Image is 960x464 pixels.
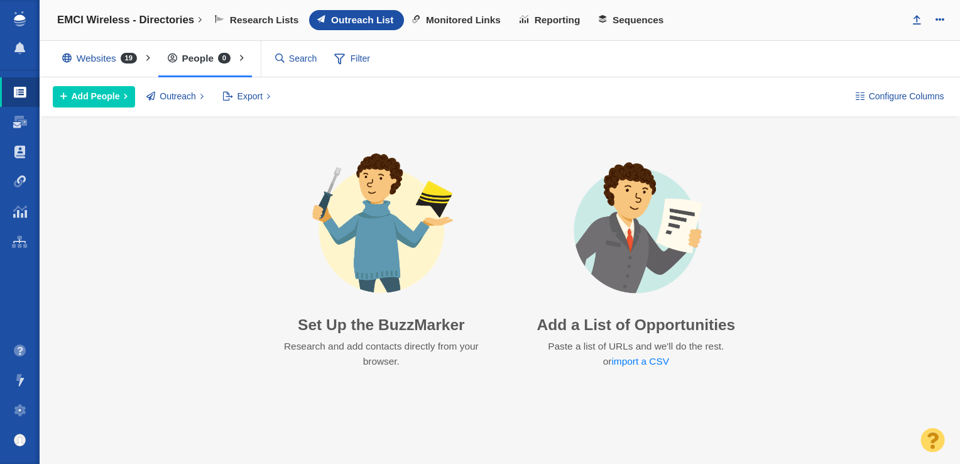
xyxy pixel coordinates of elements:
p: Research and add contacts directly from your browser. [276,339,486,370]
input: Search [270,48,323,70]
span: Monitored Links [426,14,501,26]
div: Websites [53,44,152,73]
h4: EMCI Wireless - Directories [57,14,194,26]
span: Sequences [613,14,663,26]
span: Research Lists [230,14,299,26]
a: Monitored Links [404,10,511,30]
span: Filter [327,47,378,71]
span: Outreach List [331,14,393,26]
button: Configure Columns [848,86,951,108]
a: Research Lists [207,10,309,30]
button: Export [215,86,278,108]
h3: Set Up the BuzzMarker [265,316,498,334]
a: Reporting [511,10,591,30]
img: default_avatar.png [14,434,26,446]
span: Configure Columns [869,90,944,103]
button: Add People [53,86,135,108]
img: avatar-buzzmarker-setup.png [292,152,471,306]
p: Paste a list of URLs and we'll do the rest. or [547,339,725,370]
a: Sequences [591,10,674,30]
span: Export [237,90,263,103]
a: Outreach List [309,10,404,30]
span: Reporting [535,14,581,26]
img: avatar-import-list.png [547,152,726,306]
span: Outreach [160,90,196,103]
span: 19 [121,53,137,64]
a: import a CSV [611,356,669,367]
button: Outreach [139,86,211,108]
span: Add People [72,90,120,103]
img: buzzstream_logo_iconsimple.png [14,11,25,26]
h3: Add a List of Opportunities [537,316,735,334]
